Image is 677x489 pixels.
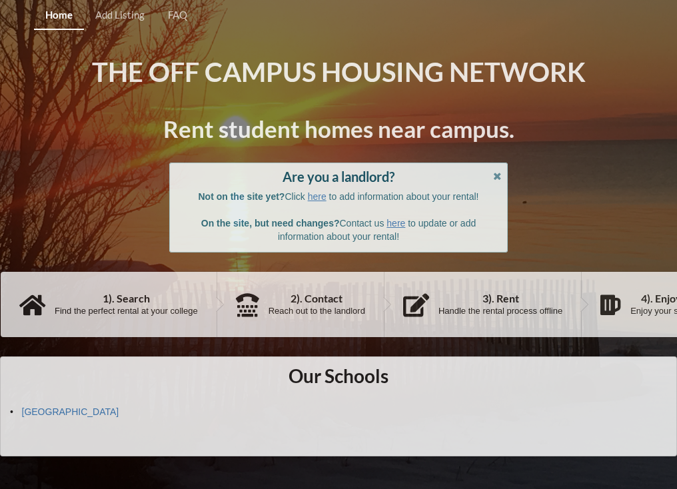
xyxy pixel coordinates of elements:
div: 3). Rent [438,293,562,304]
div: 2). Contact [269,293,365,304]
div: Handle the rental process offline [438,306,562,316]
b: On the site, but need changes? [201,218,340,229]
h1: Our Schools [289,364,388,388]
a: [GEOGRAPHIC_DATA] [22,406,119,417]
div: 1). Search [55,293,198,304]
div: Are you a landlord? [183,170,494,183]
a: here [308,191,327,202]
div: Reach out to the landlord [269,306,365,316]
a: Home [34,1,84,30]
h1: The Off Campus Housing Network [92,55,586,89]
span: Click to add information about your rental! [199,191,479,202]
b: Not on the site yet? [199,191,285,202]
a: here [386,218,405,229]
a: Add Listing [84,1,156,30]
div: Find the perfect rental at your college [55,306,198,316]
h1: Rent student homes near campus. [163,114,514,144]
a: FAQ [156,1,198,30]
span: Contact us to update or add information about your rental! [201,218,476,242]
